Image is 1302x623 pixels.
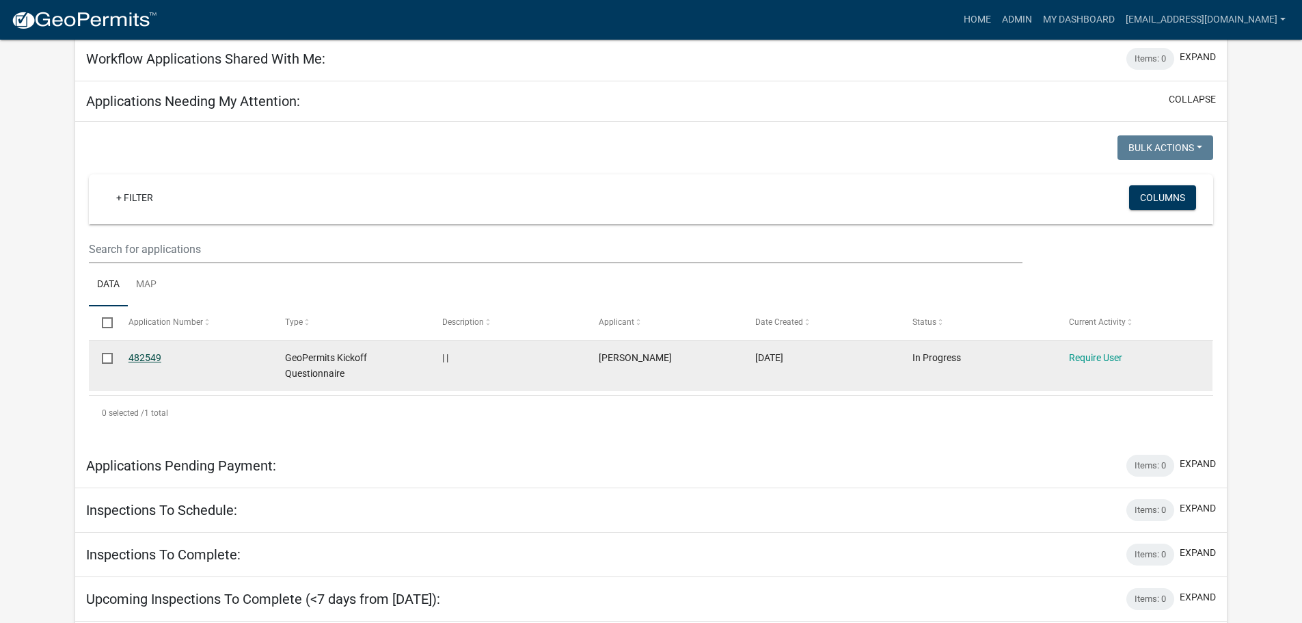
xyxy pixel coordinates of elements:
a: Map [128,263,165,307]
a: Home [958,7,996,33]
button: expand [1180,457,1216,471]
h5: Inspections To Schedule: [86,502,237,518]
a: + Filter [105,185,164,210]
span: GeoPermits Kickoff Questionnaire [285,352,367,379]
button: expand [1180,501,1216,516]
h5: Inspections To Complete: [86,546,241,563]
span: 0 selected / [102,408,144,418]
button: Bulk Actions [1117,135,1213,160]
a: Require User [1069,352,1122,363]
a: Data [89,263,128,307]
div: Items: 0 [1126,588,1174,610]
h5: Applications Pending Payment: [86,458,276,474]
a: 482549 [128,352,161,363]
datatable-header-cell: Application Number [116,306,272,339]
datatable-header-cell: Status [899,306,1056,339]
div: Items: 0 [1126,455,1174,477]
datatable-header-cell: Applicant [586,306,742,339]
span: Description [442,317,484,327]
datatable-header-cell: Select [89,306,115,339]
button: Columns [1129,185,1196,210]
a: [EMAIL_ADDRESS][DOMAIN_NAME] [1120,7,1291,33]
div: collapse [75,122,1227,444]
h5: Workflow Applications Shared With Me: [86,51,325,67]
datatable-header-cell: Current Activity [1056,306,1212,339]
input: Search for applications [89,235,1022,263]
a: Admin [996,7,1037,33]
span: Current Activity [1069,317,1126,327]
span: Date Created [755,317,803,327]
button: expand [1180,50,1216,64]
datatable-header-cell: Description [429,306,585,339]
span: | | [442,352,448,363]
div: Items: 0 [1126,48,1174,70]
button: expand [1180,590,1216,605]
span: Taffeny Johnson [599,352,672,363]
span: 09/23/2025 [755,352,783,363]
span: Application Number [128,317,203,327]
a: My Dashboard [1037,7,1120,33]
datatable-header-cell: Type [272,306,429,339]
span: In Progress [912,352,961,363]
span: Applicant [599,317,634,327]
datatable-header-cell: Date Created [742,306,899,339]
span: Status [912,317,936,327]
h5: Applications Needing My Attention: [86,93,300,109]
span: Type [285,317,303,327]
div: Items: 0 [1126,544,1174,566]
div: Items: 0 [1126,499,1174,521]
button: expand [1180,546,1216,560]
h5: Upcoming Inspections To Complete (<7 days from [DATE]): [86,591,440,607]
button: collapse [1169,92,1216,107]
div: 1 total [89,396,1213,430]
